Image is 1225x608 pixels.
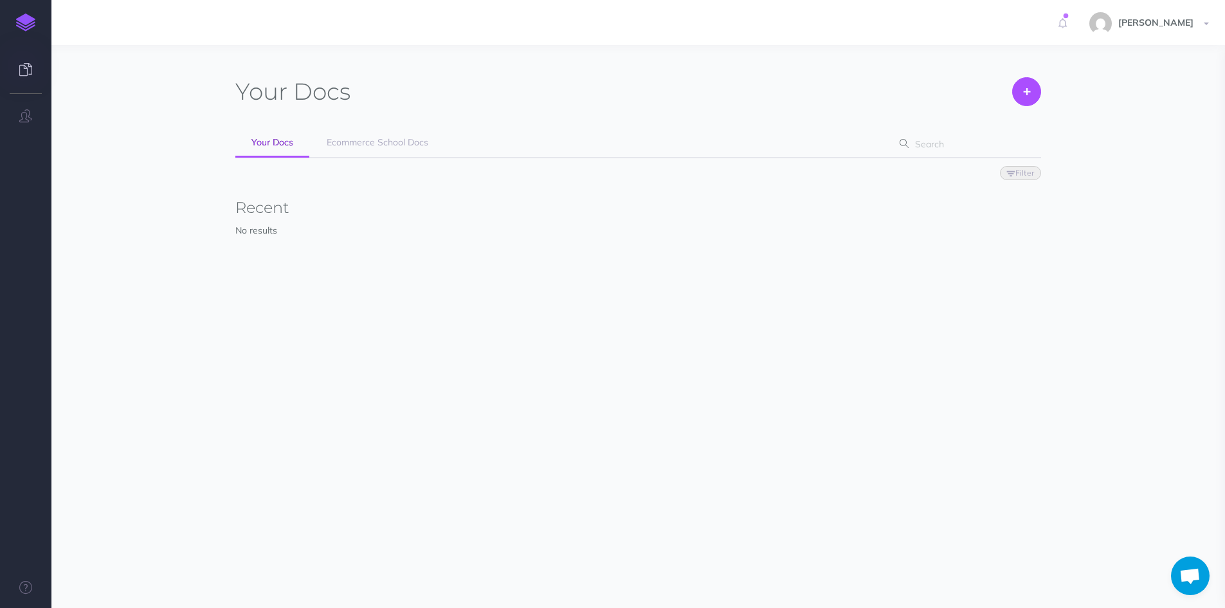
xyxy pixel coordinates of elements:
img: logo-mark.svg [16,14,35,32]
a: Ecommerce School Docs [311,129,444,157]
a: Your Docs [235,129,309,158]
span: Your [235,77,287,106]
img: 0bad668c83d50851a48a38b229b40e4a.jpg [1089,12,1112,35]
h1: Docs [235,77,350,106]
button: Filter [1000,166,1041,180]
span: [PERSON_NAME] [1112,17,1200,28]
span: Ecommerce School Docs [327,136,428,148]
span: Your Docs [251,136,293,148]
p: No results [235,223,1041,237]
input: Search [911,133,1021,156]
h3: Recent [235,199,1041,216]
div: Aprire la chat [1171,557,1210,595]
